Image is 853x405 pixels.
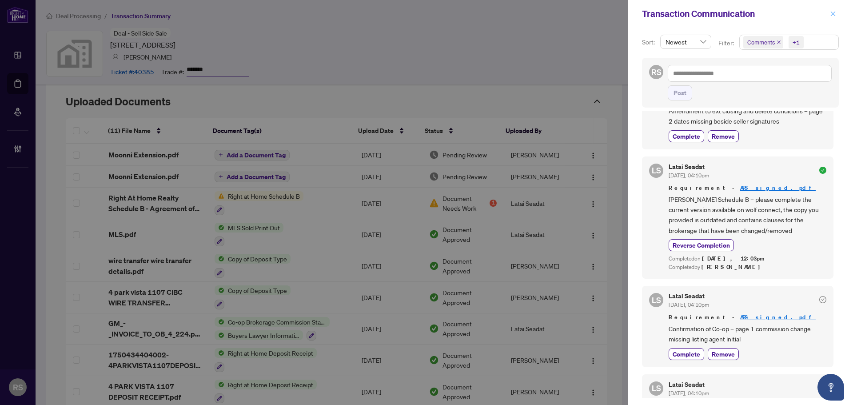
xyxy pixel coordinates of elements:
[669,301,709,308] span: [DATE], 04:10pm
[642,37,657,47] p: Sort:
[669,184,826,192] span: Requirement -
[702,263,765,271] span: [PERSON_NAME]
[702,255,766,262] span: [DATE], 12:03pm
[669,263,826,272] div: Completed by
[740,184,816,192] a: APS signed.pdf
[777,40,781,44] span: close
[669,106,826,127] span: Amendment to ext closing and delete conditions – page 2 dates missing beside seller signatures
[673,241,730,250] span: Reverse Completion
[668,85,692,100] button: Post
[651,66,662,78] span: RS
[747,38,775,47] span: Comments
[642,7,827,20] div: Transaction Communication
[673,132,700,141] span: Complete
[669,172,709,179] span: [DATE], 04:10pm
[712,349,735,359] span: Remove
[669,348,704,360] button: Complete
[669,324,826,345] span: Confirmation of Co-op – page 1 commission change missing listing agent initial
[669,390,709,397] span: [DATE], 04:10pm
[819,296,826,303] span: check-circle
[712,132,735,141] span: Remove
[652,294,661,306] span: LS
[666,35,706,48] span: Newest
[669,255,826,263] div: Completed on
[652,164,661,176] span: LS
[708,130,739,142] button: Remove
[669,293,709,299] h5: Latai Seadat
[708,348,739,360] button: Remove
[718,38,735,48] p: Filter:
[673,349,700,359] span: Complete
[669,239,734,251] button: Reverse Completion
[743,36,783,48] span: Comments
[819,167,826,174] span: check-circle
[740,313,816,321] a: APS signed.pdf
[669,313,826,322] span: Requirement -
[830,11,836,17] span: close
[669,381,709,388] h5: Latai Seadat
[652,382,661,394] span: LS
[669,130,704,142] button: Complete
[669,164,709,170] h5: Latai Seadat
[669,194,826,236] span: [PERSON_NAME] Schedule B – please complete the current version available on wolf connect, the cop...
[793,38,800,47] div: +1
[817,374,844,401] button: Open asap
